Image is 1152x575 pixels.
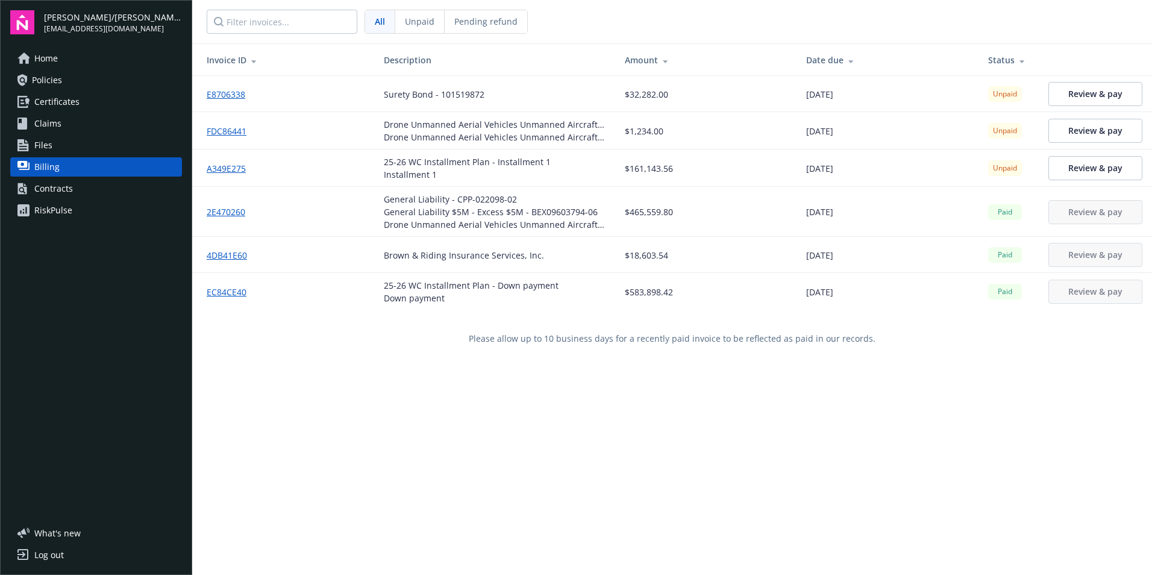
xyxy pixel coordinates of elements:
[384,193,606,206] div: General Liability - CPP-022098-02
[207,88,255,101] a: E8706338
[34,527,81,539] span: What ' s new
[1068,88,1122,99] span: Review & pay
[207,10,357,34] input: Filter invoices...
[10,201,182,220] a: RiskPulse
[10,114,182,133] a: Claims
[34,545,64,565] div: Log out
[806,54,969,66] div: Date due
[384,279,559,292] div: 25-26 WC Installment Plan - Down payment
[1068,286,1122,297] span: Review & pay
[384,88,484,101] div: Surety Bond - 101519872
[1048,200,1142,224] button: Review & pay
[1068,162,1122,174] span: Review & pay
[34,136,52,155] span: Files
[207,249,257,262] a: 4DB41E60
[10,136,182,155] a: Files
[806,249,833,262] span: [DATE]
[988,54,1029,66] div: Status
[1048,280,1142,304] button: Review & pay
[625,162,673,175] span: $161,143.56
[10,71,182,90] a: Policies
[806,286,833,298] span: [DATE]
[192,310,1152,366] div: Please allow up to 10 business days for a recently paid invoice to be reflected as paid in our re...
[625,88,668,101] span: $32,282.00
[384,54,606,66] div: Description
[993,125,1017,136] span: Unpaid
[806,206,833,218] span: [DATE]
[806,162,833,175] span: [DATE]
[1068,125,1122,136] span: Review & pay
[993,163,1017,174] span: Unpaid
[32,71,62,90] span: Policies
[384,292,559,304] div: Down payment
[34,179,73,198] div: Contracts
[384,156,551,168] div: 25-26 WC Installment Plan - Installment 1
[625,125,663,137] span: $1,234.00
[625,206,673,218] span: $465,559.80
[806,88,833,101] span: [DATE]
[207,206,255,218] a: 2E470260
[207,125,256,137] a: FDC86441
[384,168,551,181] div: Installment 1
[34,49,58,68] span: Home
[375,15,385,28] span: All
[806,125,833,137] span: [DATE]
[1068,249,1122,260] span: Review & pay
[384,206,606,218] div: General Liability $5M - Excess $5M - BEX09603794-06
[993,207,1017,218] span: Paid
[10,10,34,34] img: navigator-logo.svg
[44,24,182,34] span: [EMAIL_ADDRESS][DOMAIN_NAME]
[34,157,60,177] span: Billing
[34,114,61,133] span: Claims
[207,54,365,66] div: Invoice ID
[34,92,80,112] span: Certificates
[625,54,787,66] div: Amount
[384,249,544,262] div: Brown & Riding Insurance Services, Inc.
[993,89,1017,99] span: Unpaid
[10,92,182,112] a: Certificates
[384,218,606,231] div: Drone Unmanned Aerial Vehicles Unmanned Aircraft Systems Liability - UAV0012162025
[10,527,100,539] button: What's new
[1048,156,1142,180] a: Review & pay
[44,11,182,24] span: [PERSON_NAME]/[PERSON_NAME] Construction, Inc.
[207,286,256,298] a: EC84CE40
[384,131,606,143] div: Drone Unmanned Aerial Vehicles Unmanned Aircraft Systems Liability - Billing update - UAV0012162024
[10,49,182,68] a: Home
[1048,243,1142,267] button: Review & pay
[207,162,255,175] a: A349E275
[10,157,182,177] a: Billing
[454,15,518,28] span: Pending refund
[625,286,673,298] span: $583,898.42
[625,249,668,262] span: $18,603.54
[1048,82,1142,106] a: Review & pay
[10,179,182,198] a: Contracts
[993,286,1017,297] span: Paid
[1068,206,1122,218] span: Review & pay
[993,250,1017,260] span: Paid
[34,201,72,220] div: RiskPulse
[44,10,182,34] button: [PERSON_NAME]/[PERSON_NAME] Construction, Inc.[EMAIL_ADDRESS][DOMAIN_NAME]
[384,118,606,131] div: Drone Unmanned Aerial Vehicles Unmanned Aircraft Systems Liability - Billing update - UAV0012162024
[405,15,434,28] span: Unpaid
[1048,119,1142,143] a: Review & pay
